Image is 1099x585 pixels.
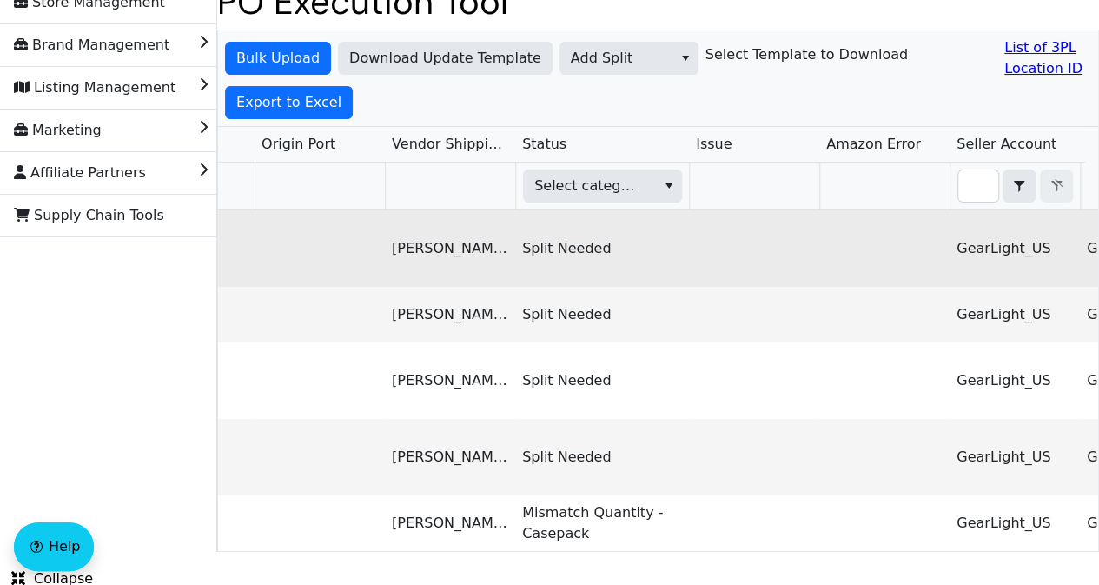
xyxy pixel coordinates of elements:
[236,48,320,69] span: Bulk Upload
[385,287,515,342] td: [PERSON_NAME] Brightenlux Electric Appliance Co.,Ltd [STREET_ADDRESS] County [GEOGRAPHIC_DATA] [G...
[385,495,515,551] td: [PERSON_NAME] Brightenlux Electric Appliance Co.,Ltd [STREET_ADDRESS] County [GEOGRAPHIC_DATA] [G...
[14,116,102,144] span: Marketing
[1003,170,1035,202] button: select
[515,163,689,210] th: Filter
[950,495,1080,551] td: GearLight_US
[392,134,508,155] span: Vendor Shipping Address
[14,522,94,571] button: Help floatingactionbutton
[349,48,541,69] span: Download Update Template
[338,42,553,75] button: Download Update Template
[515,342,689,419] td: Split Needed
[957,134,1056,155] span: Seller Account
[1003,170,1036,203] span: Choose Operator
[1004,37,1091,79] a: List of 3PL Location ID
[826,134,921,155] span: Amazon Error
[515,210,689,287] td: Split Needed
[571,48,662,69] span: Add Split
[515,495,689,551] td: Mismatch Quantity - Casepack
[385,342,515,419] td: [PERSON_NAME] Brightenlux Electric Appliance Co.,Ltd [STREET_ADDRESS] County [GEOGRAPHIC_DATA] [G...
[515,287,689,342] td: Split Needed
[950,287,1080,342] td: GearLight_US
[515,419,689,495] td: Split Needed
[656,170,681,202] button: select
[14,159,146,187] span: Affiliate Partners
[950,210,1080,287] td: GearLight_US
[958,170,998,202] input: Filter
[696,134,732,155] span: Issue
[14,74,175,102] span: Listing Management
[385,419,515,495] td: [PERSON_NAME] Brightenlux Electric Appliance Co.,Ltd [STREET_ADDRESS] County [GEOGRAPHIC_DATA] [G...
[385,210,515,287] td: [PERSON_NAME] Brightenlux Electric Appliance Co.,Ltd [STREET_ADDRESS] County [GEOGRAPHIC_DATA] [G...
[225,86,353,119] button: Export to Excel
[522,134,566,155] span: Status
[950,163,1080,210] th: Filter
[950,419,1080,495] td: GearLight_US
[950,342,1080,419] td: GearLight_US
[672,43,698,74] button: select
[534,176,642,196] span: Select category
[225,42,331,75] button: Bulk Upload
[14,202,164,229] span: Supply Chain Tools
[705,46,908,63] h6: Select Template to Download
[262,134,335,155] span: Origin Port
[14,31,169,59] span: Brand Management
[236,92,341,113] span: Export to Excel
[49,536,80,557] span: Help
